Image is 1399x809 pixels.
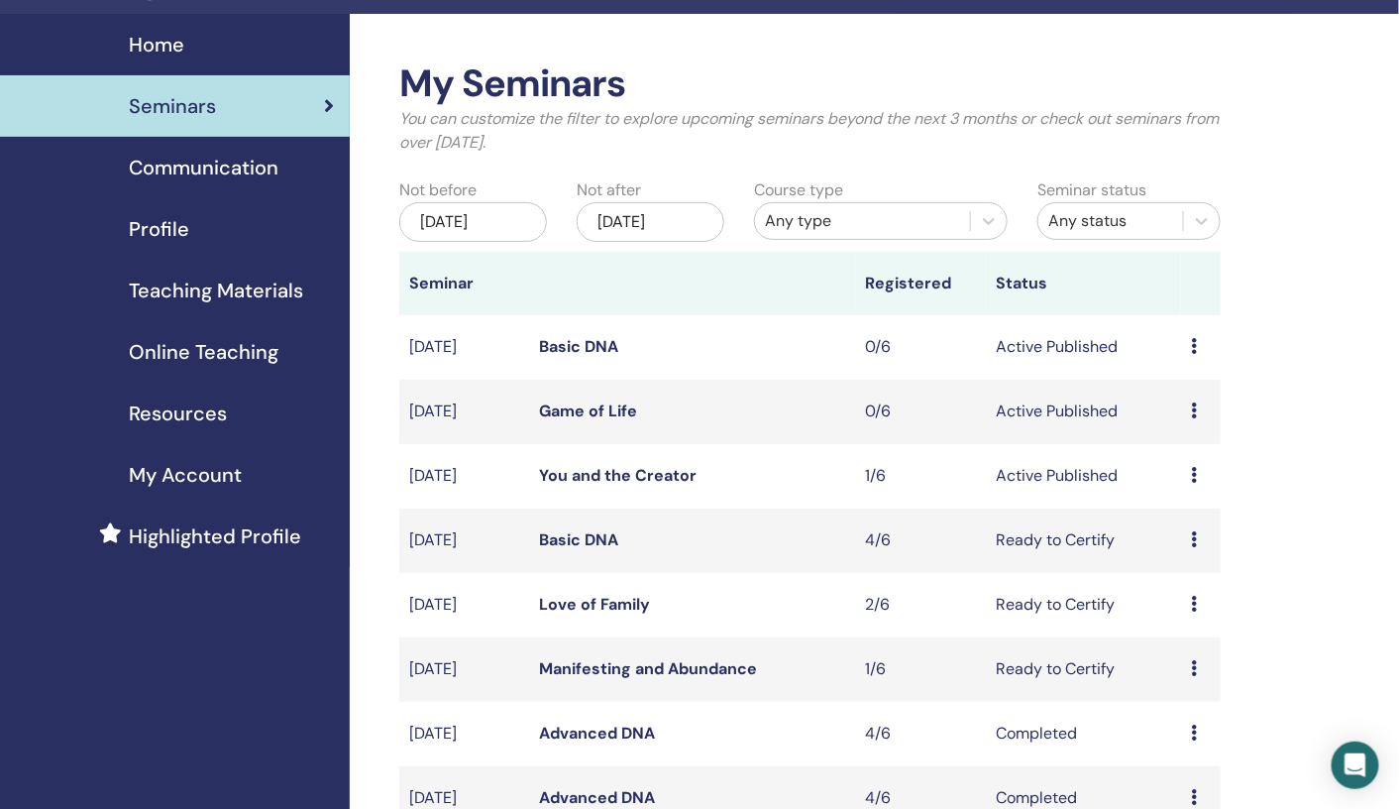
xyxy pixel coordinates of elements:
[986,573,1181,637] td: Ready to Certify
[1332,742,1379,789] div: Open Intercom Messenger
[399,315,530,380] td: [DATE]
[129,276,303,305] span: Teaching Materials
[129,521,301,551] span: Highlighted Profile
[129,153,278,182] span: Communication
[399,573,530,637] td: [DATE]
[856,573,987,637] td: 2/6
[986,444,1181,509] td: Active Published
[986,702,1181,766] td: Completed
[986,252,1181,315] th: Status
[856,637,987,702] td: 1/6
[577,202,724,242] div: [DATE]
[540,723,656,744] a: Advanced DNA
[856,702,987,766] td: 4/6
[577,178,641,202] label: Not after
[856,380,987,444] td: 0/6
[754,178,843,202] label: Course type
[129,460,242,490] span: My Account
[399,202,547,242] div: [DATE]
[856,444,987,509] td: 1/6
[540,336,619,357] a: Basic DNA
[399,178,477,202] label: Not before
[399,444,530,509] td: [DATE]
[399,702,530,766] td: [DATE]
[129,214,189,244] span: Profile
[540,529,619,550] a: Basic DNA
[856,509,987,573] td: 4/6
[399,509,530,573] td: [DATE]
[129,399,227,428] span: Resources
[986,509,1181,573] td: Ready to Certify
[856,252,987,315] th: Registered
[986,315,1181,380] td: Active Published
[856,315,987,380] td: 0/6
[986,637,1181,702] td: Ready to Certify
[540,465,698,486] a: You and the Creator
[129,337,278,367] span: Online Teaching
[986,380,1181,444] td: Active Published
[399,252,530,315] th: Seminar
[399,61,1221,107] h2: My Seminars
[765,209,960,233] div: Any type
[540,787,656,808] a: Advanced DNA
[1037,178,1146,202] label: Seminar status
[129,30,184,59] span: Home
[540,594,651,615] a: Love of Family
[399,637,530,702] td: [DATE]
[399,107,1221,155] p: You can customize the filter to explore upcoming seminars beyond the next 3 months or check out s...
[399,380,530,444] td: [DATE]
[129,91,216,121] span: Seminars
[540,658,758,679] a: Manifesting and Abundance
[1048,209,1173,233] div: Any status
[540,401,638,421] a: Game of Life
